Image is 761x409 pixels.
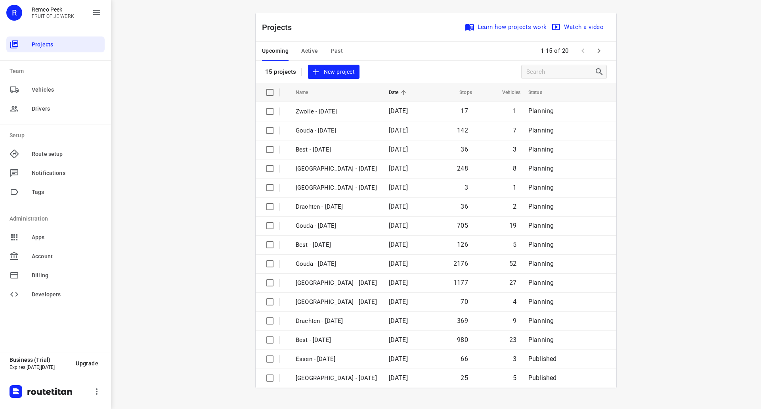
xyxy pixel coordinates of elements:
[296,145,377,154] p: Best - Friday
[331,46,343,56] span: Past
[513,146,516,153] span: 3
[513,317,516,325] span: 9
[389,127,408,134] span: [DATE]
[457,165,468,172] span: 248
[262,21,298,33] p: Projects
[513,107,516,115] span: 1
[6,286,105,302] div: Developers
[513,127,516,134] span: 7
[32,150,101,158] span: Route setup
[595,67,606,77] div: Search
[32,169,101,177] span: Notifications
[296,298,377,307] p: Antwerpen - Wednesday
[389,146,408,153] span: [DATE]
[296,202,377,211] p: Drachten - Thursday
[449,88,472,97] span: Stops
[296,240,377,250] p: Best - Thursday
[513,184,516,191] span: 1
[461,374,468,382] span: 25
[528,127,554,134] span: Planning
[6,5,22,21] div: R
[296,164,377,173] p: Zwolle - Thursday
[69,356,105,371] button: Upgrade
[575,43,591,59] span: Previous Page
[389,336,408,344] span: [DATE]
[528,336,554,344] span: Planning
[528,222,554,229] span: Planning
[10,131,105,140] p: Setup
[32,271,101,280] span: Billing
[296,317,377,326] p: Drachten - Wednesday
[10,357,69,363] p: Business (Trial)
[296,126,377,135] p: Gouda - Friday
[389,203,408,210] span: [DATE]
[457,127,468,134] span: 142
[10,365,69,370] p: Expires [DATE][DATE]
[389,355,408,363] span: [DATE]
[509,260,516,267] span: 52
[528,203,554,210] span: Planning
[389,222,408,229] span: [DATE]
[591,43,607,59] span: Next Page
[457,222,468,229] span: 705
[296,88,319,97] span: Name
[262,46,289,56] span: Upcoming
[528,374,557,382] span: Published
[528,241,554,248] span: Planning
[265,68,296,75] p: 15 projects
[32,188,101,196] span: Tags
[461,355,468,363] span: 66
[32,40,101,49] span: Projects
[308,65,359,79] button: New project
[528,279,554,286] span: Planning
[389,241,408,248] span: [DATE]
[32,290,101,299] span: Developers
[389,279,408,286] span: [DATE]
[6,184,105,200] div: Tags
[509,279,516,286] span: 27
[389,88,409,97] span: Date
[296,221,377,230] p: Gouda - Thursday
[492,88,520,97] span: Vehicles
[389,107,408,115] span: [DATE]
[296,183,377,192] p: Antwerpen - Thursday
[313,67,355,77] span: New project
[389,260,408,267] span: [DATE]
[513,241,516,248] span: 5
[389,374,408,382] span: [DATE]
[301,46,318,56] span: Active
[528,317,554,325] span: Planning
[389,317,408,325] span: [DATE]
[296,355,377,364] p: Essen - Tuesday
[509,336,516,344] span: 23
[513,355,516,363] span: 3
[509,222,516,229] span: 19
[32,86,101,94] span: Vehicles
[513,203,516,210] span: 2
[528,146,554,153] span: Planning
[528,107,554,115] span: Planning
[6,229,105,245] div: Apps
[32,252,101,261] span: Account
[76,360,98,367] span: Upgrade
[296,278,377,288] p: Zwolle - Wednesday
[389,184,408,191] span: [DATE]
[457,317,468,325] span: 369
[32,6,74,13] p: Remco Peek
[6,82,105,98] div: Vehicles
[528,355,557,363] span: Published
[513,165,516,172] span: 8
[389,165,408,172] span: [DATE]
[461,298,468,305] span: 70
[528,298,554,305] span: Planning
[10,67,105,75] p: Team
[6,101,105,117] div: Drivers
[6,146,105,162] div: Route setup
[296,259,377,269] p: Gouda - Wednesday
[6,248,105,264] div: Account
[457,241,468,248] span: 126
[10,215,105,223] p: Administration
[296,336,377,345] p: Best - Wednesday
[461,146,468,153] span: 36
[32,105,101,113] span: Drivers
